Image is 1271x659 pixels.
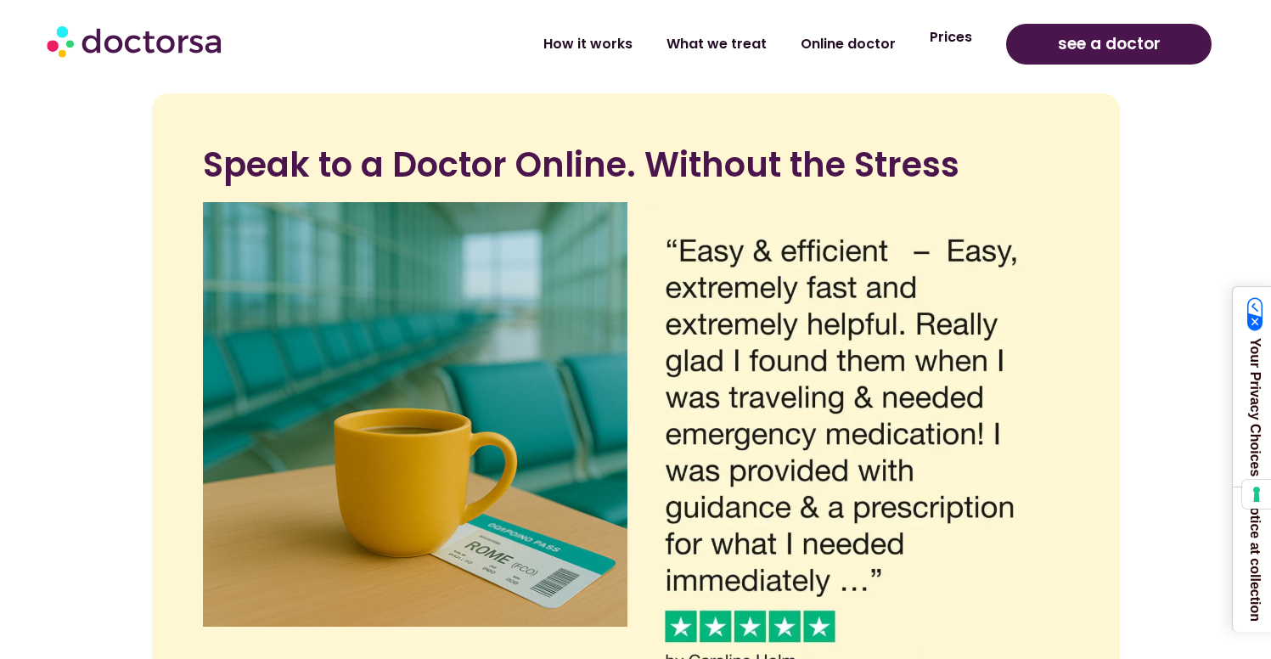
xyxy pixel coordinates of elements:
span: see a doctor [1058,31,1161,58]
a: see a doctor [1006,24,1212,65]
h2: Speak to a Doctor Online. Without the Stress [203,144,1069,185]
a: What we treat [650,25,784,64]
a: How it works [526,25,650,64]
nav: Menu [335,25,989,64]
img: California Consumer Privacy Act (CCPA) Opt-Out Icon [1247,297,1263,331]
button: Your consent preferences for tracking technologies [1242,480,1271,509]
a: Online doctor [784,25,913,64]
img: Online doctor appointment in Budapest [203,202,627,627]
a: Prices [913,18,989,57]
